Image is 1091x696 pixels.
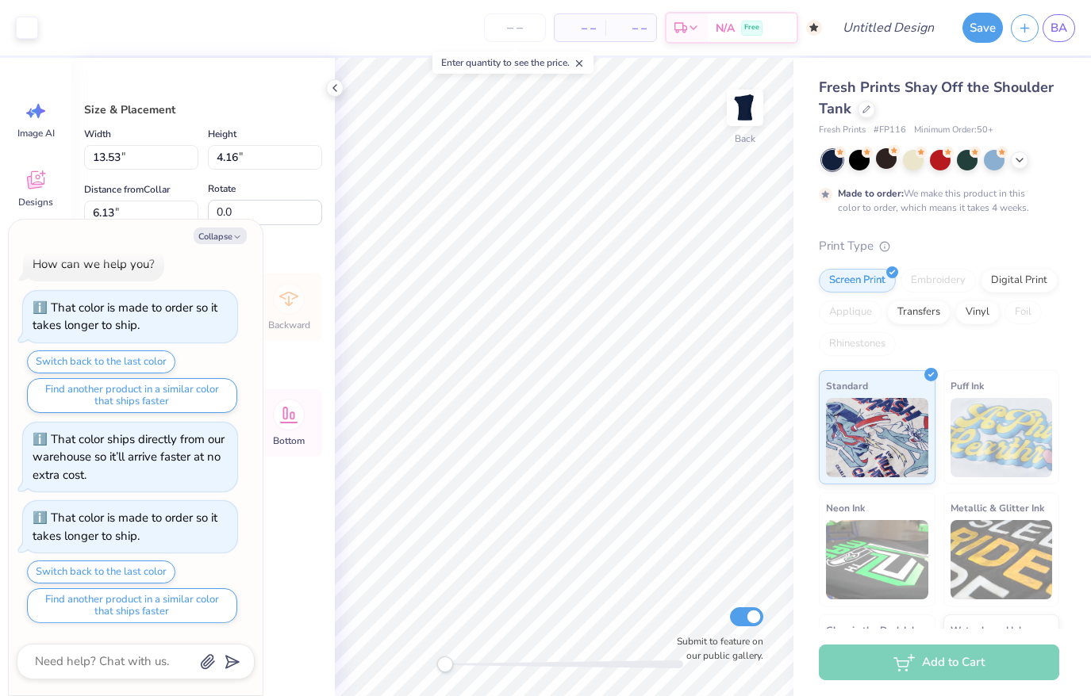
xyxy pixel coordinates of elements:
[716,20,735,36] span: N/A
[615,20,647,36] span: – –
[33,510,217,544] div: That color is made to order so it takes longer to ship.
[951,621,1024,638] span: Water based Ink
[951,377,984,394] span: Puff Ink
[564,20,596,36] span: – –
[819,237,1059,255] div: Print Type
[826,499,865,516] span: Neon Ink
[819,332,896,356] div: Rhinestones
[432,52,594,74] div: Enter quantity to see the price.
[826,621,916,638] span: Glow in the Dark Ink
[273,434,305,447] span: Bottom
[819,124,866,137] span: Fresh Prints
[84,101,322,118] div: Size & Placement
[84,180,170,199] label: Distance from Collar
[962,13,1003,43] button: Save
[981,269,1058,293] div: Digital Print
[838,186,1033,215] div: We make this product in this color to order, which means it takes 4 weeks.
[951,499,1044,516] span: Metallic & Glitter Ink
[826,398,928,477] img: Standard
[826,520,928,599] img: Neon Ink
[27,350,175,373] button: Switch back to the last color
[33,431,225,483] div: That color ships directly from our warehouse so it’ll arrive faster at no extra cost.
[955,300,1000,324] div: Vinyl
[819,78,1054,118] span: Fresh Prints Shay Off the Shoulder Tank
[744,22,759,33] span: Free
[1005,300,1042,324] div: Foil
[729,92,761,124] img: Back
[914,124,993,137] span: Minimum Order: 50 +
[668,634,763,663] label: Submit to feature on our public gallery.
[826,377,868,394] span: Standard
[874,124,906,137] span: # FP116
[838,187,904,200] strong: Made to order:
[951,398,1053,477] img: Puff Ink
[735,132,755,146] div: Back
[33,256,155,272] div: How can we help you?
[208,179,236,198] label: Rotate
[819,300,882,324] div: Applique
[27,378,237,413] button: Find another product in a similar color that ships faster
[17,127,55,140] span: Image AI
[887,300,951,324] div: Transfers
[1051,19,1067,37] span: BA
[951,520,1053,599] img: Metallic & Glitter Ink
[901,269,976,293] div: Embroidery
[819,269,896,293] div: Screen Print
[830,12,947,44] input: Untitled Design
[1043,14,1075,42] a: BA
[18,196,53,208] span: Designs
[33,300,217,334] div: That color is made to order so it takes longer to ship.
[208,124,236,143] label: Height
[437,656,453,672] div: Accessibility label
[484,13,546,42] input: – –
[27,588,237,623] button: Find another product in a similar color that ships faster
[194,228,247,244] button: Collapse
[27,560,175,583] button: Switch back to the last color
[84,124,111,143] label: Width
